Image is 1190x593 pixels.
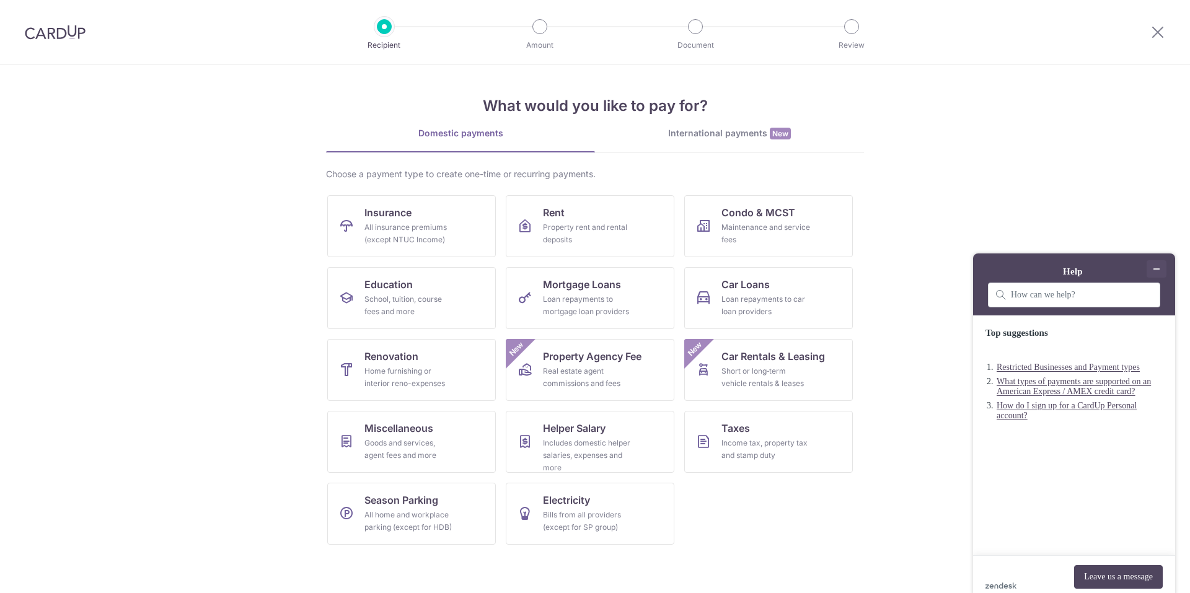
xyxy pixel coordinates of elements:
[326,95,864,117] h4: What would you like to pay for?
[327,195,496,257] a: InsuranceAll insurance premiums (except NTUC Income)
[494,39,586,51] p: Amount
[327,483,496,545] a: Season ParkingAll home and workplace parking (except for HDB)
[327,411,496,473] a: MiscellaneousGoods and services, agent fees and more
[543,509,632,534] div: Bills from all providers (except for SP group)
[364,293,454,318] div: School, tuition, course fees and more
[721,349,825,364] span: Car Rentals & Leasing
[721,205,795,220] span: Condo & MCST
[721,221,811,246] div: Maintenance and service fees
[364,493,438,507] span: Season Parking
[506,267,674,329] a: Mortgage LoansLoan repayments to mortgage loan providers
[506,483,674,545] a: ElectricityBills from all providers (except for SP group)
[721,437,811,462] div: Income tax, property tax and stamp duty
[327,267,496,329] a: EducationSchool, tuition, course fees and more
[364,205,412,220] span: Insurance
[543,293,632,318] div: Loan repayments to mortgage loan providers
[684,411,853,473] a: TaxesIncome tax, property tax and stamp duty
[543,437,632,474] div: Includes domestic helper salaries, expenses and more
[506,411,674,473] a: Helper SalaryIncludes domestic helper salaries, expenses and more
[543,421,606,436] span: Helper Salary
[684,339,853,401] a: Car Rentals & LeasingShort or long‑term vehicle rentals & leasesNew
[25,25,86,40] img: CardUp
[543,365,632,390] div: Real estate agent commissions and fees
[327,339,496,401] a: RenovationHome furnishing or interior reno-expenses
[364,365,454,390] div: Home furnishing or interior reno-expenses
[506,339,527,359] span: New
[364,349,418,364] span: Renovation
[506,339,674,401] a: Property Agency FeeReal estate agent commissions and feesNew
[684,267,853,329] a: Car LoansLoan repayments to car loan providers
[364,437,454,462] div: Goods and services, agent fees and more
[770,128,791,139] span: New
[543,221,632,246] div: Property rent and rental deposits
[543,205,565,220] span: Rent
[595,127,864,140] div: International payments
[721,277,770,292] span: Car Loans
[543,277,621,292] span: Mortgage Loans
[958,239,1190,593] iframe: Find more information here
[721,293,811,318] div: Loan repayments to car loan providers
[364,509,454,534] div: All home and workplace parking (except for HDB)
[364,221,454,246] div: All insurance premiums (except NTUC Income)
[326,168,864,180] div: Choose a payment type to create one-time or recurring payments.
[685,339,705,359] span: New
[364,277,413,292] span: Education
[721,365,811,390] div: Short or long‑term vehicle rentals & leases
[506,195,674,257] a: RentProperty rent and rental deposits
[28,9,53,20] span: Help
[543,349,641,364] span: Property Agency Fee
[684,195,853,257] a: Condo & MCSTMaintenance and service fees
[806,39,897,51] p: Review
[650,39,741,51] p: Document
[326,127,595,139] div: Domestic payments
[721,421,750,436] span: Taxes
[543,493,590,507] span: Electricity
[338,39,430,51] p: Recipient
[364,421,433,436] span: Miscellaneous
